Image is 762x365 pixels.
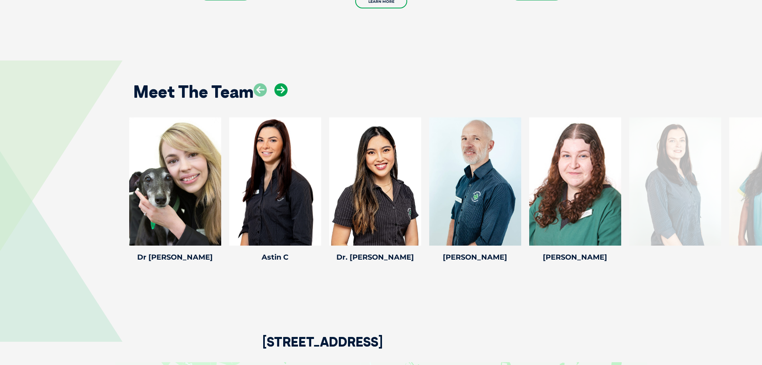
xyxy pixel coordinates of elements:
h4: Dr. [PERSON_NAME] [329,254,421,261]
h4: Astin C [229,254,321,261]
button: Search [746,36,754,44]
h4: [PERSON_NAME] [429,254,521,261]
h2: [STREET_ADDRESS] [262,335,383,362]
h2: Meet The Team [133,83,254,100]
h4: Dr [PERSON_NAME] [129,254,221,261]
h4: [PERSON_NAME] [529,254,621,261]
